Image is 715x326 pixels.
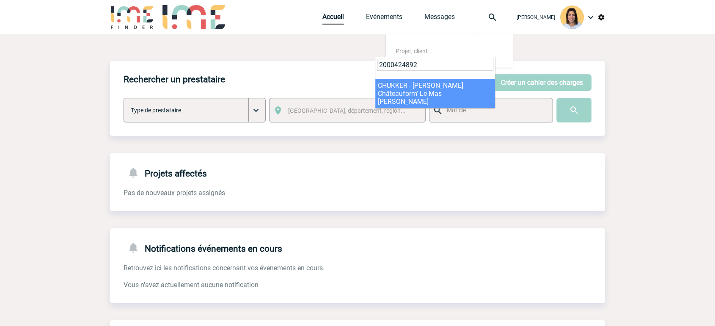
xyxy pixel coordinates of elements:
span: Pas de nouveaux projets assignés [124,189,225,197]
img: 103015-1.png [560,5,584,29]
img: notifications-24-px-g.png [127,166,145,179]
a: Accueil [322,13,344,24]
span: [GEOGRAPHIC_DATA], département, région... [288,107,406,114]
img: IME-Finder [110,5,154,29]
input: Mot clé [445,105,545,116]
li: CHUKKER - [PERSON_NAME] - Châteauform' Le Mas [PERSON_NAME] [375,79,495,108]
span: Vous n'avez actuellement aucune notification [124,281,258,289]
input: Submit [556,98,591,122]
img: notifications-24-px-g.png [127,242,145,254]
h4: Projets affectés [124,166,207,179]
a: Messages [424,13,455,24]
h4: Notifications événements en cours [124,242,282,254]
a: Evénements [366,13,402,24]
span: Projet, client [396,48,428,54]
h4: Rechercher un prestataire [124,74,225,84]
span: Retrouvez ici les notifications concernant vos évenements en cours. [124,264,324,272]
span: [PERSON_NAME] [517,14,555,20]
